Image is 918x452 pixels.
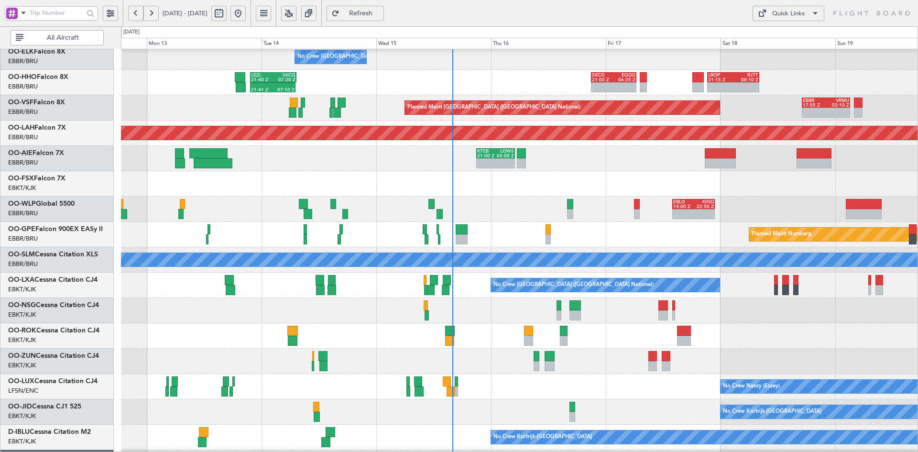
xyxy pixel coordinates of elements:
[123,28,140,36] div: [DATE]
[251,73,273,77] div: LEZL
[8,403,81,410] a: OO-JIDCessna CJ1 525
[8,327,36,334] span: OO-ROK
[147,38,262,49] div: Mon 13
[8,251,35,258] span: OO-SLM
[592,77,613,82] div: 21:00 Z
[803,113,826,118] div: -
[8,310,36,319] a: EBKT/KJK
[721,38,835,49] div: Sat 18
[8,175,66,182] a: OO-FSXFalcon 7X
[8,108,38,116] a: EBBR/BRU
[694,199,714,204] div: KIND
[708,88,733,92] div: -
[30,6,84,20] input: Trip Number
[8,99,33,106] span: OO-VSF
[772,9,805,19] div: Quick Links
[477,154,495,158] div: 21:00 Z
[694,204,714,209] div: 22:50 Z
[8,336,36,344] a: EBKT/KJK
[8,150,33,156] span: OO-AIE
[8,386,38,395] a: LFSN/ENC
[8,150,64,156] a: OO-AIEFalcon 7X
[723,405,821,419] div: No Crew Kortrijk-[GEOGRAPHIC_DATA]
[493,430,592,444] div: No Crew Kortrijk-[GEOGRAPHIC_DATA]
[826,98,850,103] div: VRMU
[8,158,38,167] a: EBBR/BRU
[733,77,758,82] div: 08:10 Z
[8,251,98,258] a: OO-SLMCessna Citation XLS
[25,34,100,41] span: All Aircraft
[8,184,36,192] a: EBKT/KJK
[8,234,38,243] a: EBBR/BRU
[614,77,635,82] div: 06:25 Z
[251,88,273,92] div: 21:41 Z
[251,77,273,82] div: 21:40 Z
[803,103,826,108] div: 17:05 Z
[273,73,296,77] div: SKCG
[477,164,495,168] div: -
[826,103,850,108] div: 03:10 Z
[8,133,38,142] a: EBBR/BRU
[8,437,36,446] a: EBKT/KJK
[673,204,693,209] div: 14:00 Z
[694,214,714,219] div: -
[708,77,733,82] div: 21:15 Z
[826,113,850,118] div: -
[8,361,36,370] a: EBKT/KJK
[327,6,384,21] button: Refresh
[491,38,606,49] div: Thu 16
[8,302,36,309] span: OO-NSG
[592,88,613,92] div: -
[163,9,208,18] span: [DATE] - [DATE]
[8,276,98,283] a: OO-LXACessna Citation CJ4
[8,403,32,410] span: OO-JID
[8,226,35,232] span: OO-GPE
[8,226,103,232] a: OO-GPEFalcon 900EX EASy II
[592,73,613,77] div: SKCG
[8,378,98,385] a: OO-LUXCessna Citation CJ4
[8,200,75,207] a: OO-WLPGlobal 5500
[273,77,296,82] div: 07:20 Z
[8,353,99,359] a: OO-ZUNCessna Citation CJ4
[8,378,34,385] span: OO-LUX
[8,74,68,80] a: OO-HHOFalcon 8X
[8,48,34,55] span: OO-ELK
[8,209,38,218] a: EBBR/BRU
[752,227,811,242] div: Planned Maint Nurnberg
[8,82,38,91] a: EBBR/BRU
[407,100,580,115] div: Planned Maint [GEOGRAPHIC_DATA] ([GEOGRAPHIC_DATA] National)
[733,73,758,77] div: RJTT
[495,149,514,154] div: LOWS
[803,98,826,103] div: EBBR
[8,285,36,294] a: EBKT/KJK
[8,302,99,309] a: OO-NSGCessna Citation CJ4
[708,73,733,77] div: LROP
[733,88,758,92] div: -
[8,124,34,131] span: OO-LAH
[262,38,376,49] div: Tue 14
[495,164,514,168] div: -
[376,38,491,49] div: Wed 15
[8,175,34,182] span: OO-FSX
[11,30,104,45] button: All Aircraft
[273,88,295,92] div: 07:10 Z
[606,38,721,49] div: Fri 17
[493,278,654,292] div: No Crew [GEOGRAPHIC_DATA] ([GEOGRAPHIC_DATA] National)
[495,154,514,158] div: 05:00 Z
[341,10,381,17] span: Refresh
[8,48,66,55] a: OO-ELKFalcon 8X
[8,429,30,435] span: D-IBLU
[8,200,36,207] span: OO-WLP
[673,199,693,204] div: EBLG
[8,327,99,334] a: OO-ROKCessna Citation CJ4
[8,353,36,359] span: OO-ZUN
[297,50,458,64] div: No Crew [GEOGRAPHIC_DATA] ([GEOGRAPHIC_DATA] National)
[8,260,38,268] a: EBBR/BRU
[8,124,66,131] a: OO-LAHFalcon 7X
[8,99,65,106] a: OO-VSFFalcon 8X
[673,214,693,219] div: -
[753,6,824,21] button: Quick Links
[614,88,635,92] div: -
[723,379,780,394] div: No Crew Nancy (Essey)
[8,276,34,283] span: OO-LXA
